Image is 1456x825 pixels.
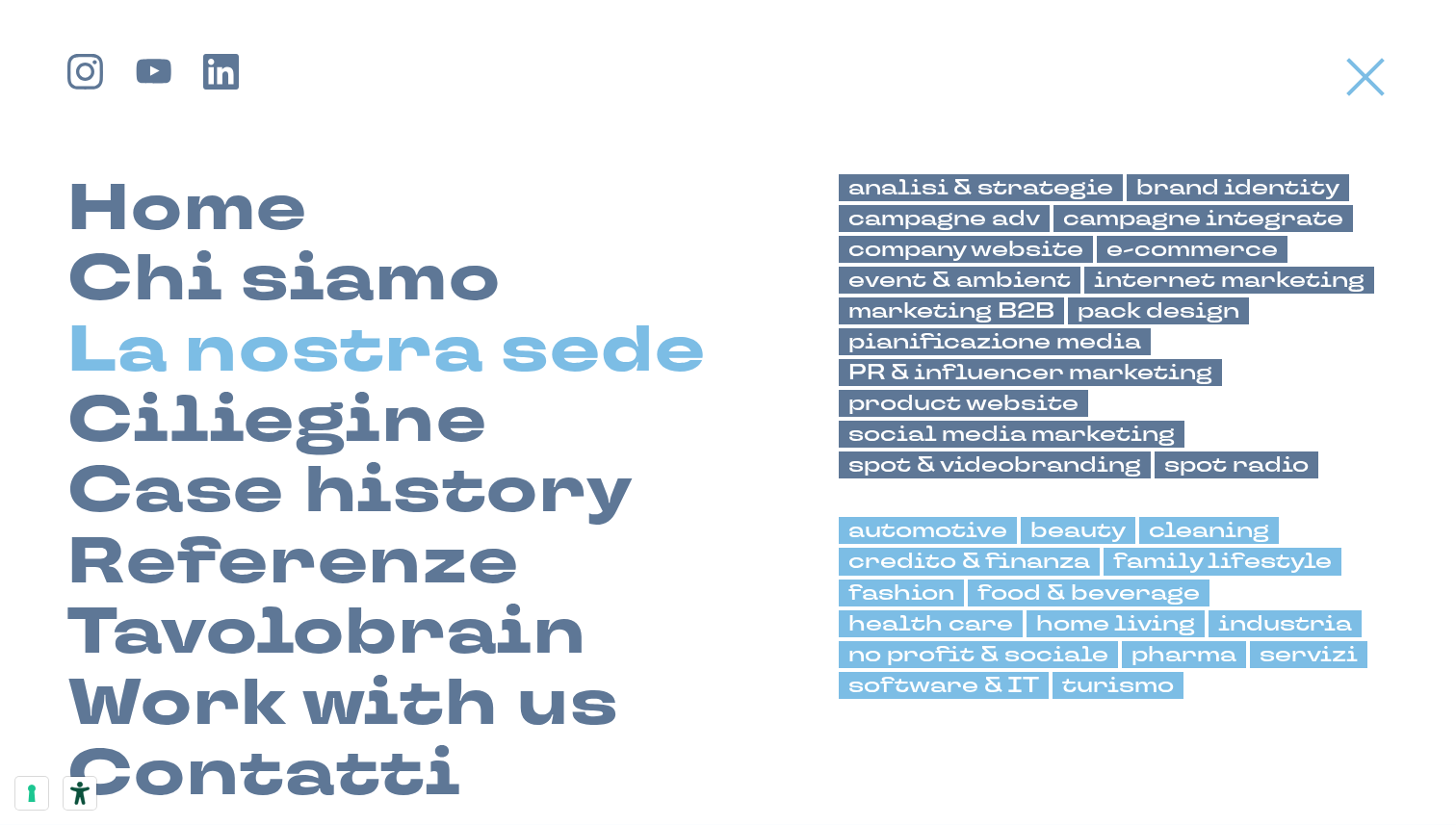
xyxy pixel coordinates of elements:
[1122,641,1246,668] a: pharma
[67,386,487,456] a: Ciliegine
[1084,267,1374,294] a: internet marketing
[199,112,215,127] img: tab_keywords_by_traffic_grey.svg
[1139,517,1279,544] a: cleaning
[67,316,706,386] a: La nostra sede
[839,328,1151,355] a: pianificazione media
[221,114,313,126] div: Keyword (traffico)
[1209,610,1362,637] a: industria
[67,739,461,810] a: Contatti
[67,174,308,245] a: Home
[839,390,1088,417] a: product website
[64,777,96,810] button: Strumenti di accessibilità
[1097,236,1287,263] a: e-commerce
[839,236,1093,263] a: company website
[1053,672,1183,699] a: turismo
[839,421,1184,448] a: social media marketing
[839,548,1100,575] a: credito & finanza
[1155,451,1318,478] a: spot radio
[839,641,1118,668] a: no profit & sociale
[1027,610,1205,637] a: home living
[31,50,46,65] img: website_grey.svg
[1250,641,1367,668] a: servizi
[839,174,1123,201] a: analisi & strategie
[67,669,618,739] a: Work with us
[1127,174,1349,201] a: brand identity
[1104,548,1341,575] a: family lifestyle
[81,112,96,127] img: tab_domain_overview_orange.svg
[839,672,1049,699] a: software & IT
[839,580,964,606] a: fashion
[31,31,46,46] img: logo_orange.svg
[839,451,1151,478] a: spot & videobranding
[839,297,1064,324] a: marketing B2B
[839,517,1017,544] a: automotive
[1068,297,1249,324] a: pack design
[968,580,1209,606] a: food & beverage
[67,456,633,527] a: Case history
[67,598,586,668] a: Tavolobrain
[1021,517,1135,544] a: beauty
[1053,205,1353,232] a: campagne integrate
[839,267,1080,294] a: event & ambient
[54,31,94,46] div: v 4.0.25
[50,50,275,65] div: [PERSON_NAME]: [DOMAIN_NAME]
[67,245,501,315] a: Chi siamo
[102,114,147,126] div: Dominio
[839,205,1050,232] a: campagne adv
[15,777,48,810] button: Le tue preferenze relative al consenso per le tecnologie di tracciamento
[839,359,1222,386] a: PR & influencer marketing
[67,528,519,598] a: Referenze
[839,610,1023,637] a: health care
